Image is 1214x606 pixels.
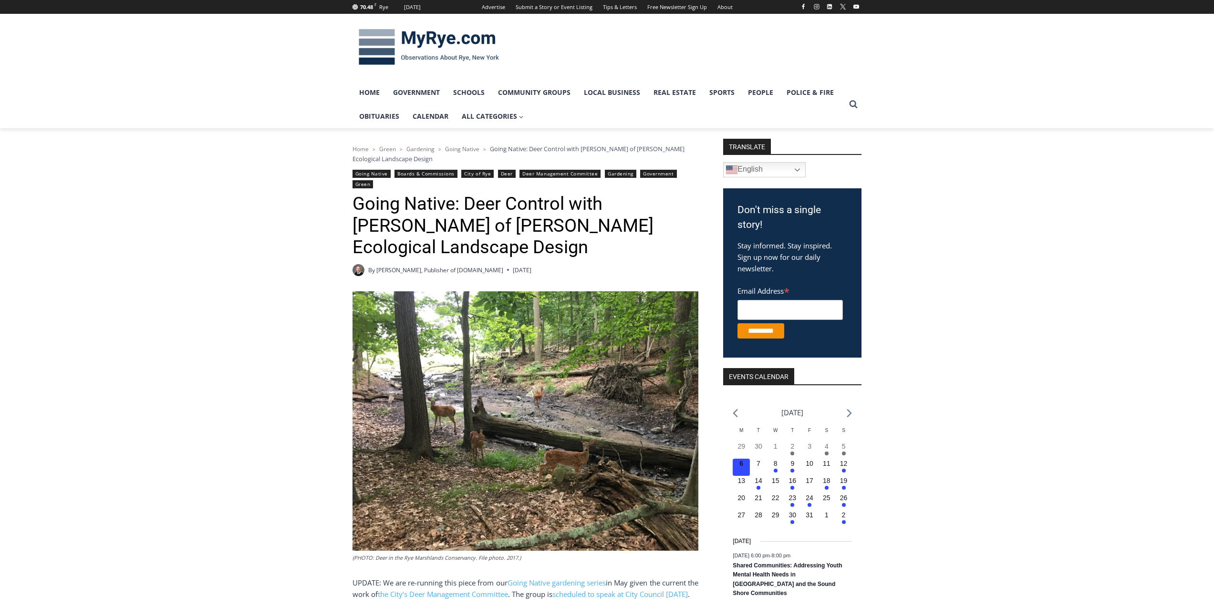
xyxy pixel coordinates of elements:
[755,494,762,502] time: 21
[784,493,801,510] button: 23 Has events
[723,139,771,154] strong: TRANSLATE
[733,510,750,527] button: 27
[772,511,779,519] time: 29
[818,493,835,510] button: 25
[737,511,745,519] time: 27
[789,494,797,502] time: 23
[842,452,846,455] em: Has events
[755,511,762,519] time: 28
[806,511,813,519] time: 31
[784,442,801,459] button: 2 Has events
[774,460,778,467] time: 8
[733,493,750,510] button: 20
[368,266,375,275] span: By
[808,428,811,433] span: F
[784,476,801,493] button: 16 Has events
[353,22,505,72] img: MyRye.com
[755,442,762,450] time: 30
[790,460,794,467] time: 9
[835,493,852,510] button: 26 Has events
[767,459,784,476] button: 8 Has events
[552,589,688,599] a: scheduled to speak at City Council [DATE]
[851,1,862,12] a: YouTube
[823,494,830,502] time: 25
[798,1,809,12] a: Facebook
[353,145,369,153] a: Home
[508,578,606,587] a: Going Native gardening series
[455,104,530,128] a: All Categories
[784,459,801,476] button: 9 Has events
[438,146,441,153] span: >
[483,146,486,153] span: >
[376,266,503,274] a: [PERSON_NAME], Publisher of [DOMAIN_NAME]
[733,459,750,476] button: 6
[784,427,801,442] div: Thursday
[750,493,767,510] button: 21
[737,477,745,484] time: 13
[790,469,794,472] em: Has events
[835,510,852,527] button: 2 Has events
[790,503,794,507] em: Has events
[790,452,794,455] em: Has events
[818,427,835,442] div: Saturday
[842,428,845,433] span: S
[513,266,531,275] time: [DATE]
[739,428,743,433] span: M
[774,469,778,472] em: Has events
[737,240,847,274] p: Stay informed. Stay inspired. Sign up now for our daily newsletter.
[353,81,845,129] nav: Primary Navigation
[445,145,479,153] span: Going Native
[739,460,743,467] time: 6
[640,170,676,178] a: Government
[825,511,829,519] time: 1
[835,476,852,493] button: 19 Has events
[647,81,703,104] a: Real Estate
[791,428,794,433] span: T
[806,494,813,502] time: 24
[818,510,835,527] button: 1
[842,511,846,519] time: 2
[723,162,806,177] a: English
[379,3,388,11] div: Rye
[757,460,760,467] time: 7
[767,427,784,442] div: Wednesday
[733,553,769,558] span: [DATE] 6:00 pm
[772,494,779,502] time: 22
[737,203,847,233] h3: Don't miss a single story!
[842,503,846,507] em: Has events
[771,553,790,558] span: 8:00 pm
[723,368,794,384] h2: Events Calendar
[406,145,435,153] a: Gardening
[577,81,647,104] a: Local Business
[842,486,846,490] em: Has events
[379,145,396,153] span: Green
[404,3,421,11] div: [DATE]
[353,170,391,178] a: Going Native
[767,476,784,493] button: 15
[400,146,403,153] span: >
[842,469,846,472] em: Has events
[737,281,843,298] label: Email Address
[733,476,750,493] button: 13
[808,442,811,450] time: 3
[818,442,835,459] button: 4 Has events
[801,476,818,493] button: 17
[378,589,508,599] a: the City’s Deer Management Committee
[825,452,829,455] em: Has events
[808,503,811,507] em: Has events
[801,510,818,527] button: 31
[750,510,767,527] button: 28
[605,170,636,178] a: Gardening
[811,1,822,12] a: Instagram
[733,537,751,546] time: [DATE]
[373,146,375,153] span: >
[360,3,373,10] span: 70.48
[394,170,457,178] a: Boards & Commissions
[823,477,830,484] time: 18
[840,494,848,502] time: 26
[733,442,750,459] button: 29
[780,81,840,104] a: Police & Fire
[446,81,491,104] a: Schools
[733,409,738,418] a: Previous month
[353,193,698,258] h1: Going Native: Deer Control with [PERSON_NAME] of [PERSON_NAME] Ecological Landscape Design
